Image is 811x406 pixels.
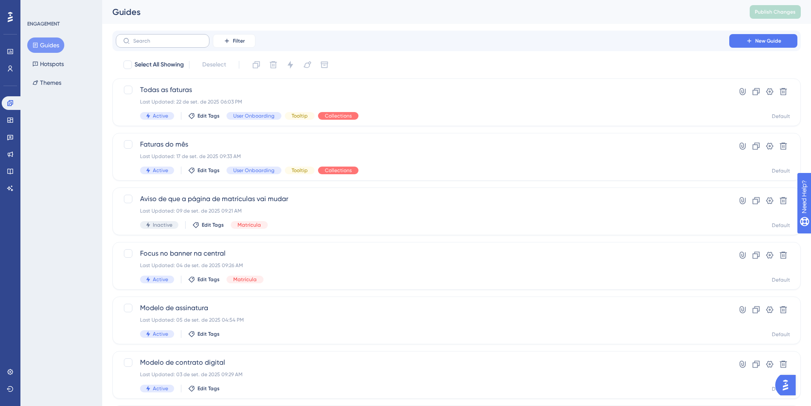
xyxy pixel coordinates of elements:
div: Default [772,222,790,229]
button: Themes [27,75,66,90]
div: Last Updated: 22 de set. de 2025 06:03 PM [140,98,705,105]
button: Hotspots [27,56,69,72]
span: Matrícula [238,222,261,228]
span: Matrícula [233,276,257,283]
span: Edit Tags [198,385,220,392]
span: Tooltip [292,112,308,119]
div: Default [772,167,790,174]
button: Edit Tags [188,112,220,119]
button: Edit Tags [192,222,224,228]
span: User Onboarding [233,167,275,174]
span: Edit Tags [202,222,224,228]
span: Active [153,276,168,283]
span: Modelo de assinatura [140,303,705,313]
span: Edit Tags [198,112,220,119]
span: Active [153,385,168,392]
span: Active [153,167,168,174]
span: Active [153,112,168,119]
input: Search [133,38,202,44]
button: Guides [27,37,64,53]
span: Edit Tags [198,167,220,174]
span: User Onboarding [233,112,275,119]
span: Focus no banner na central [140,248,705,259]
div: Default [772,113,790,120]
span: Filter [233,37,245,44]
span: Aviso de que a página de matrículas vai mudar [140,194,705,204]
button: Filter [213,34,255,48]
button: Publish Changes [750,5,801,19]
span: Todas as faturas [140,85,705,95]
span: Collections [325,112,352,119]
div: ENGAGEMENT [27,20,60,27]
iframe: UserGuiding AI Assistant Launcher [775,372,801,398]
div: Last Updated: 03 de set. de 2025 09:29 AM [140,371,705,378]
span: Active [153,331,168,337]
span: New Guide [755,37,781,44]
div: Default [772,276,790,283]
span: Collections [325,167,352,174]
button: New Guide [729,34,797,48]
button: Edit Tags [188,167,220,174]
span: Edit Tags [198,276,220,283]
div: Guides [112,6,728,18]
span: Select All Showing [135,60,184,70]
span: Need Help? [20,2,53,12]
div: Default [772,386,790,392]
div: Default [772,331,790,338]
div: Last Updated: 17 de set. de 2025 09:33 AM [140,153,705,160]
span: Inactive [153,222,172,228]
button: Edit Tags [188,276,220,283]
div: Last Updated: 09 de set. de 2025 09:21 AM [140,207,705,214]
span: Deselect [202,60,226,70]
button: Edit Tags [188,331,220,337]
span: Faturas do mês [140,139,705,150]
span: Edit Tags [198,331,220,337]
div: Last Updated: 04 de set. de 2025 09:26 AM [140,262,705,269]
button: Edit Tags [188,385,220,392]
span: Tooltip [292,167,308,174]
span: Publish Changes [755,9,796,15]
div: Last Updated: 05 de set. de 2025 04:54 PM [140,317,705,323]
span: Modelo de contrato digital [140,357,705,368]
button: Deselect [195,57,234,72]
